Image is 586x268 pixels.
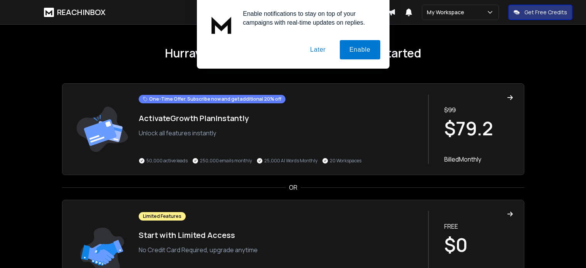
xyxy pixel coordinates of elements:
p: FREE [444,222,513,231]
p: 250,000 emails monthly [200,158,252,164]
button: Enable [340,40,380,59]
h1: $0 [444,236,513,254]
button: Later [301,40,335,59]
img: trail [73,94,131,164]
p: $ 99 [444,105,513,115]
div: One-Time Offer. Subscribe now and get additional 20% off [139,95,285,103]
h1: Activate Growth Plan Instantly [139,113,421,124]
div: OR [62,183,524,192]
p: Billed Monthly [444,155,513,164]
p: Unlock all features instantly [139,128,421,138]
div: Limited Features [139,212,186,221]
h1: $ 79.2 [444,119,513,138]
p: No Credit Card Required, upgrade anytime [139,245,421,255]
h1: Start with Limited Access [139,230,421,241]
div: Enable notifications to stay on top of your campaigns with real-time updates on replies. [237,9,380,27]
img: notification icon [206,9,237,40]
p: 20 Workspaces [330,158,361,164]
p: 25,000 AI Words Monthly [264,158,317,164]
p: 50,000 active leads [146,158,188,164]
